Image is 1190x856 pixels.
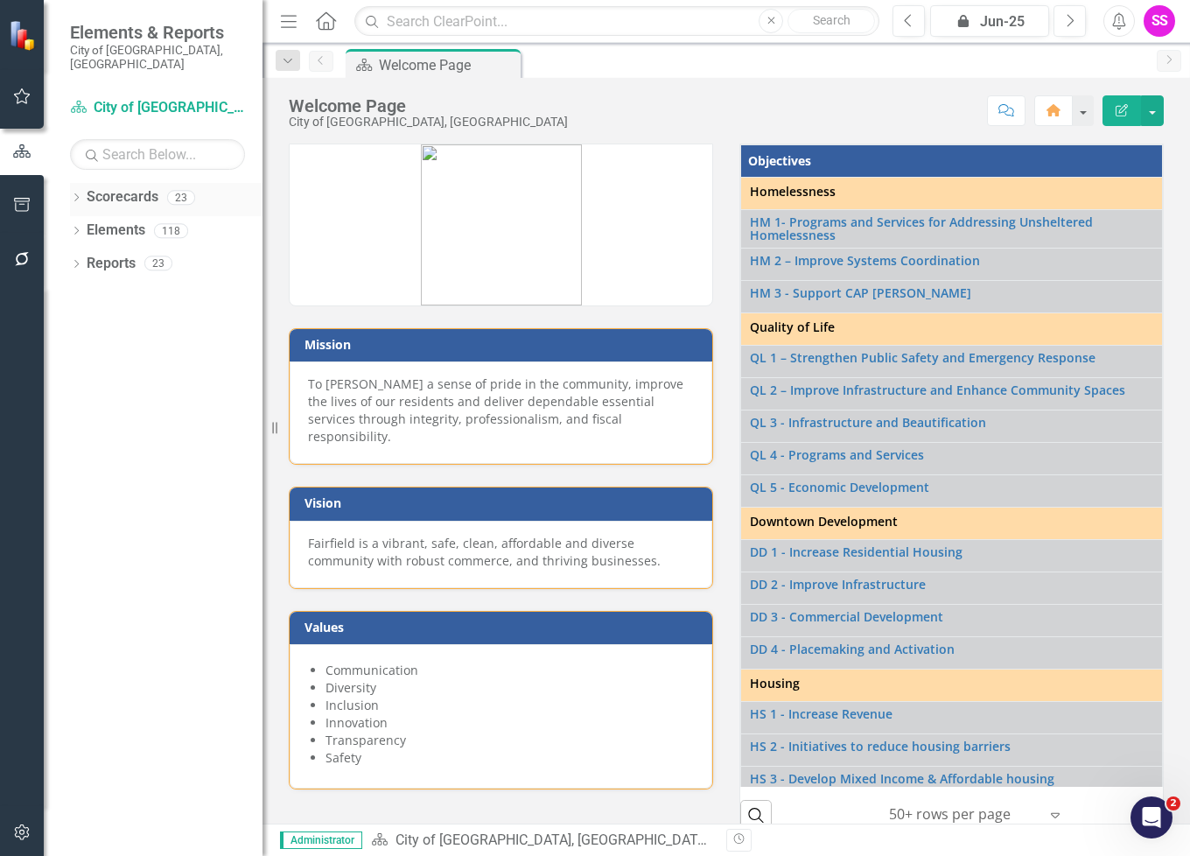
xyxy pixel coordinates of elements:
p: Fairfield is a vibrant, safe, clean, affordable and diverse community with robust commerce, and t... [308,535,694,570]
a: DD 4 - Placemaking and Activation [750,642,1153,656]
a: DD 3 - Commercial Development [750,610,1153,623]
h3: Vision [304,496,703,509]
span: Administrator [280,831,362,849]
li: Communication [325,662,694,679]
a: HS 2 - Initiatives to reduce housing barriers [750,740,1153,753]
a: HS 1 - Increase Revenue [750,707,1153,720]
div: City of [GEOGRAPHIC_DATA], [GEOGRAPHIC_DATA] [289,116,568,129]
li: Safety [325,749,694,767]
iframe: Intercom live chat [1130,796,1172,838]
button: Search [787,9,875,33]
div: Jun-25 [936,11,1043,32]
span: 2 [1166,796,1180,810]
a: HM 1- Programs and Services for Addressing Unsheltered Homelessness [750,215,1153,242]
div: Welcome Page [379,54,516,76]
li: Inclusion [325,697,694,714]
a: Elements [87,221,145,241]
span: Housing [750,675,1153,692]
a: QL 2 – Improve Infrastructure and Enhance Community Spaces [750,383,1153,396]
span: Quality of Life [750,319,1153,336]
a: HM 2 – Improve Systems Coordination [750,254,1153,267]
img: ClearPoint Strategy [9,20,39,51]
a: DD 1 - Increase Residential Housing [750,545,1153,558]
td: Double-Click to Edit [741,312,1163,345]
input: Search Below... [70,139,245,170]
div: 23 [167,190,195,205]
span: Elements & Reports [70,22,245,43]
div: 23 [144,256,172,271]
a: DD 2 - Improve Infrastructure [750,578,1153,591]
td: Double-Click to Edit [741,507,1163,539]
span: Search [813,13,850,27]
td: Double-Click to Edit [741,669,1163,701]
img: image%20v2.png [421,144,582,305]
li: Innovation [325,714,694,732]
button: Jun-25 [930,5,1049,37]
h3: Values [304,621,703,634]
input: Search ClearPoint... [354,6,879,37]
a: HS 3 - Develop Mixed Income & Affordable housing [750,772,1153,785]
li: Diversity [325,679,694,697]
a: City of [GEOGRAPHIC_DATA], [GEOGRAPHIC_DATA] [70,98,245,118]
a: HM 3 - Support CAP [PERSON_NAME] [750,286,1153,299]
a: QL 5 - Economic Development [750,481,1153,494]
button: SS [1144,5,1175,37]
span: Homelessness [750,183,1153,200]
a: QL 4 - Programs and Services [750,448,1153,461]
td: Double-Click to Edit [741,178,1163,210]
div: 118 [154,223,188,238]
a: City of [GEOGRAPHIC_DATA], [GEOGRAPHIC_DATA] [395,831,710,848]
span: Downtown Development [750,513,1153,530]
a: Scorecards [87,187,158,207]
p: To [PERSON_NAME] a sense of pride in the community, improve the lives of our residents and delive... [308,375,694,446]
a: QL 1 – Strengthen Public Safety and Emergency Response [750,351,1153,364]
h3: Mission [304,338,703,351]
small: City of [GEOGRAPHIC_DATA], [GEOGRAPHIC_DATA] [70,43,245,72]
div: Welcome Page [289,96,568,116]
li: Transparency [325,732,694,749]
div: » [371,831,713,851]
a: QL 3 - Infrastructure and Beautification [750,416,1153,429]
a: Reports [87,254,136,274]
